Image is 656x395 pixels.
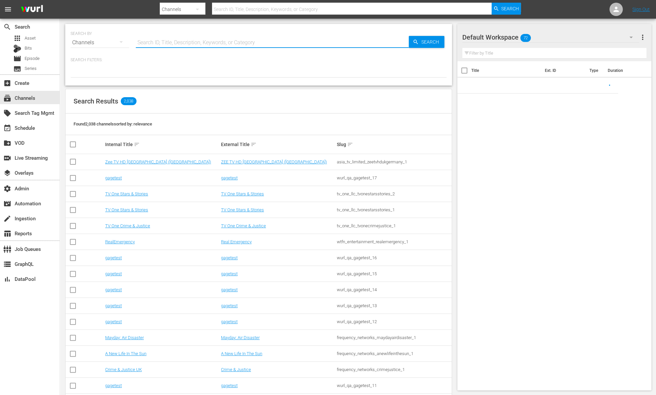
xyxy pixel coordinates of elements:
[25,65,37,72] span: Series
[221,271,238,276] a: gagetest
[221,319,238,324] a: gagetest
[13,55,21,63] span: Episode
[25,45,32,52] span: Bits
[105,335,144,340] a: Mayday: Air Disaster
[3,139,11,147] span: VOD
[337,287,451,292] div: wurl_qa_gagetest_14
[337,351,451,356] div: frequency_networks_anewlifeinthesun_1
[105,287,122,292] a: gagetest
[74,97,118,105] span: Search Results
[221,159,327,164] a: ZEE TV HD [GEOGRAPHIC_DATA] ([GEOGRAPHIC_DATA])
[105,140,219,148] div: Internal Title
[16,2,48,17] img: ans4CAIJ8jUAAAAAAAAAAAAAAAAAAAAAAAAgQb4GAAAAAAAAAAAAAAAAAAAAAAAAJMjXAAAAAAAAAAAAAAAAAAAAAAAAgAT5G...
[105,207,148,212] a: TV One Stars & Stories
[25,55,40,62] span: Episode
[221,335,260,340] a: Mayday: Air Disaster
[221,255,238,260] a: gagetest
[71,57,447,63] p: Search Filters:
[221,383,238,388] a: gagetest
[520,31,531,45] span: 72
[105,367,142,372] a: Crime & Justice UK
[419,36,444,48] span: Search
[221,367,251,372] a: Crime & Justice
[3,215,11,223] span: Ingestion
[25,35,36,42] span: Asset
[337,175,451,180] div: wurl_qa_gagetest_17
[3,109,11,117] span: Search Tag Mgmt
[3,23,11,31] span: Search
[105,319,122,324] a: gagetest
[251,141,257,147] span: sort
[13,45,21,53] div: Bits
[337,319,451,324] div: wurl_qa_gagetest_12
[105,239,135,244] a: RealEmergency
[105,303,122,308] a: gagetest
[221,303,238,308] a: gagetest
[3,94,11,102] span: Channels
[105,223,150,228] a: TV One Crime & Justice
[4,5,12,13] span: menu
[337,383,451,388] div: wurl_qa_gagetest_11
[347,141,353,147] span: sort
[3,169,11,177] span: Overlays
[337,239,451,244] div: wtfn_entertainment_realemergency_1
[585,61,603,80] th: Type
[121,97,136,105] span: 2,038
[3,260,11,268] span: GraphQL
[409,36,444,48] button: Search
[638,29,646,45] button: more_vert
[13,34,21,42] span: Asset
[3,230,11,238] span: Reports
[337,303,451,308] div: wurl_qa_gagetest_13
[603,61,643,80] th: Duration
[221,287,238,292] a: gagetest
[3,124,11,132] span: Schedule
[501,3,519,15] span: Search
[337,367,451,372] div: frequency_networks_crimejustice_1
[541,61,585,80] th: Ext. ID
[471,61,541,80] th: Title
[638,33,646,41] span: more_vert
[337,207,451,212] div: tv_one_llc_tvonestarsstories_1
[134,141,140,147] span: sort
[337,335,451,340] div: frequency_networks_maydayairdisaster_1
[3,245,11,253] span: Job Queues
[337,271,451,276] div: wurl_qa_gagetest_15
[221,207,264,212] a: TV One Stars & Stories
[337,223,451,228] div: tv_one_llc_tvonecrimejustice_1
[337,191,451,196] div: tv_one_llc_tvonestarsstories_2
[105,175,122,180] a: gagetest
[13,65,21,73] span: Series
[337,255,451,260] div: wurl_qa_gagetest_16
[221,140,335,148] div: External Title
[105,383,122,388] a: gagetest
[105,351,146,356] a: A New Life In The Sun
[105,255,122,260] a: gagetest
[632,7,650,12] a: Sign Out
[492,3,521,15] button: Search
[3,79,11,87] span: Create
[462,28,639,47] div: Default Workspace
[337,140,451,148] div: Slug
[3,185,11,193] span: Admin
[105,159,211,164] a: Zee TV HD [GEOGRAPHIC_DATA] ([GEOGRAPHIC_DATA])
[221,239,252,244] a: Real Emergency
[105,191,148,196] a: TV One Stars & Stories
[3,200,11,208] span: Automation
[221,175,238,180] a: gagetest
[221,191,264,196] a: TV One Stars & Stories
[105,271,122,276] a: gagetest
[71,33,129,52] div: Channels
[221,223,266,228] a: TV One Crime & Justice
[3,154,11,162] span: Live Streaming
[221,351,262,356] a: A New Life In The Sun
[3,275,11,283] span: DataPool
[74,121,152,126] span: Found 2,038 channels sorted by: relevance
[337,159,451,164] div: asia_tv_limited_zeetvhdukgermany_1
